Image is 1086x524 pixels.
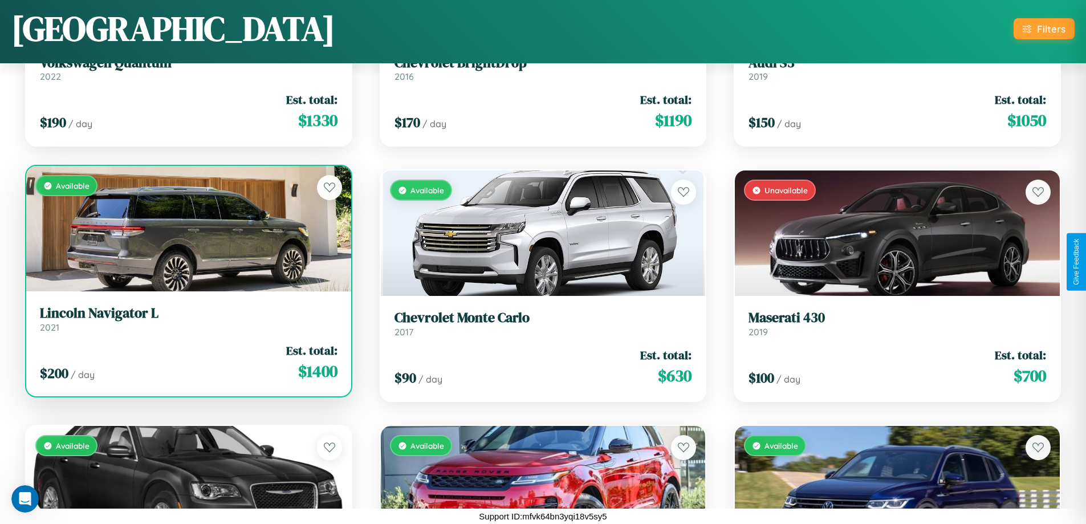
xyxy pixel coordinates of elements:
span: Unavailable [764,185,808,195]
span: $ 150 [749,113,775,132]
span: 2016 [394,71,414,82]
span: $ 1190 [655,109,692,132]
a: Audi S32019 [749,55,1046,83]
span: Available [410,185,444,195]
h3: Chevrolet Monte Carlo [394,310,692,326]
a: Maserati 4302019 [749,310,1046,338]
h1: [GEOGRAPHIC_DATA] [11,5,335,52]
span: Est. total: [640,347,692,363]
span: $ 100 [749,368,774,387]
span: 2022 [40,71,61,82]
span: $ 1330 [298,109,337,132]
span: / day [777,118,801,129]
h3: Maserati 430 [749,310,1046,326]
span: Available [56,441,90,450]
a: Lincoln Navigator L2021 [40,305,337,333]
span: 2019 [749,326,768,338]
div: Filters [1037,23,1065,35]
span: Available [56,181,90,190]
span: 2019 [749,71,768,82]
span: $ 700 [1014,364,1046,387]
span: Est. total: [286,91,337,108]
span: Available [410,441,444,450]
span: $ 170 [394,113,420,132]
span: $ 200 [40,364,68,383]
span: $ 90 [394,368,416,387]
span: / day [422,118,446,129]
span: $ 1050 [1007,109,1046,132]
a: Chevrolet Monte Carlo2017 [394,310,692,338]
span: / day [418,373,442,385]
span: Est. total: [640,91,692,108]
span: Est. total: [286,342,337,359]
span: / day [71,369,95,380]
iframe: Intercom live chat [11,485,39,513]
h3: Lincoln Navigator L [40,305,337,322]
a: Chevrolet BrightDrop2016 [394,55,692,83]
button: Filters [1014,18,1075,39]
span: Available [764,441,798,450]
div: Give Feedback [1072,239,1080,285]
span: Est. total: [995,91,1046,108]
span: 2021 [40,322,59,333]
span: $ 630 [658,364,692,387]
p: Support ID: mfvk64bn3yqi18v5sy5 [479,509,607,524]
span: $ 1400 [298,360,337,383]
span: / day [68,118,92,129]
span: 2017 [394,326,413,338]
span: Est. total: [995,347,1046,363]
span: $ 190 [40,113,66,132]
span: / day [776,373,800,385]
a: Volkswagen Quantum2022 [40,55,337,83]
